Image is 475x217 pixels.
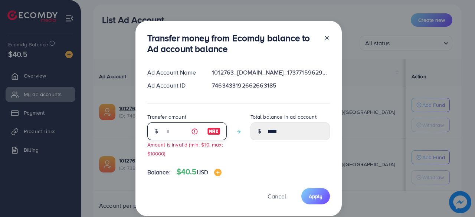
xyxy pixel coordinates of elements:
[197,168,208,176] span: USD
[309,193,322,200] span: Apply
[141,81,206,90] div: Ad Account ID
[258,188,295,204] button: Cancel
[141,68,206,77] div: Ad Account Name
[250,113,317,121] label: Total balance in ad account
[147,33,318,54] h3: Transfer money from Ecomdy balance to Ad account balance
[214,169,222,176] img: image
[268,192,286,200] span: Cancel
[147,113,186,121] label: Transfer amount
[206,81,335,90] div: 7463433192662663185
[207,127,220,136] img: image
[206,68,335,77] div: 1012763_[DOMAIN_NAME]_1737715962950
[147,168,171,177] span: Balance:
[147,141,223,157] small: Amount is invalid (min: $10, max: $10000)
[301,188,330,204] button: Apply
[177,167,222,177] h4: $40.5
